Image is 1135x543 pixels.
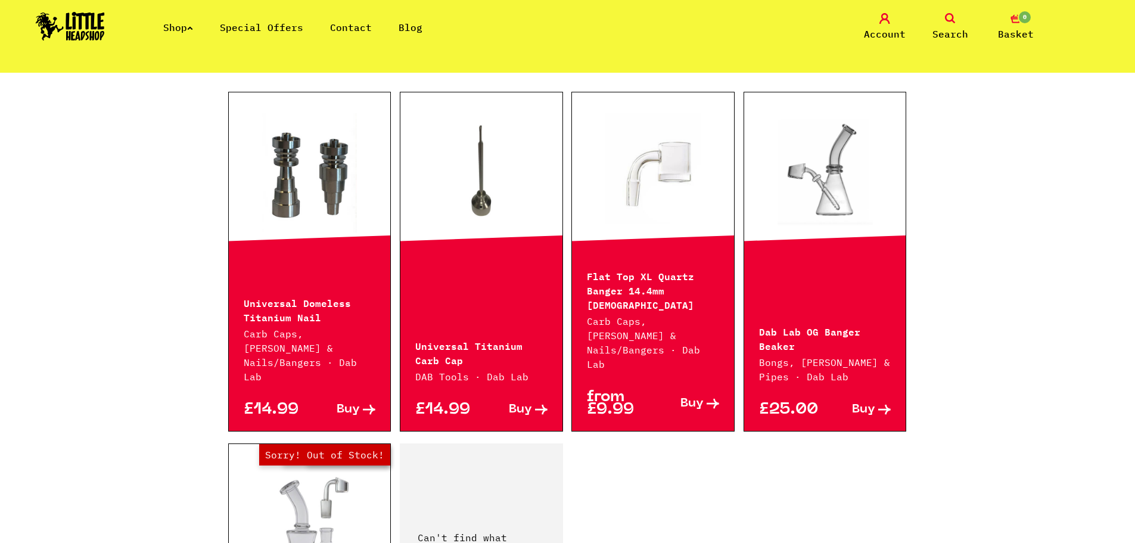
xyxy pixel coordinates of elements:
a: Buy [309,404,375,416]
img: Little Head Shop Logo [36,12,105,41]
p: Carb Caps, [PERSON_NAME] & Nails/Bangers · Dab Lab [244,327,376,384]
p: Flat Top XL Quartz Banger 14.4mm [DEMOGRAPHIC_DATA] [587,268,719,311]
a: 0 Basket [986,13,1046,41]
a: Contact [330,21,372,33]
a: Search [921,13,980,41]
a: Shop [163,21,193,33]
p: £14.99 [415,404,481,416]
span: Buy [680,398,704,410]
span: Buy [337,404,360,416]
a: Buy [653,391,719,416]
span: Account [864,27,906,41]
p: Bongs, [PERSON_NAME] & Pipes · Dab Lab [759,355,891,384]
span: Buy [509,404,532,416]
a: Buy [825,404,891,416]
a: Buy [481,404,548,416]
span: Sorry! Out of Stock! [259,444,390,466]
span: 0 [1018,10,1032,24]
p: DAB Tools · Dab Lab [415,370,548,384]
p: £25.00 [759,404,825,416]
p: Dab Lab OG Banger Beaker [759,324,891,352]
p: from £9.99 [587,391,653,416]
span: Buy [852,404,875,416]
p: Universal Titanium Carb Cap [415,338,548,367]
a: Blog [399,21,422,33]
p: Universal Domeless Titanium Nail [244,295,376,324]
span: Search [932,27,968,41]
span: Basket [998,27,1034,41]
a: Special Offers [220,21,303,33]
p: £14.99 [244,404,310,416]
p: Carb Caps, [PERSON_NAME] & Nails/Bangers · Dab Lab [587,314,719,371]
